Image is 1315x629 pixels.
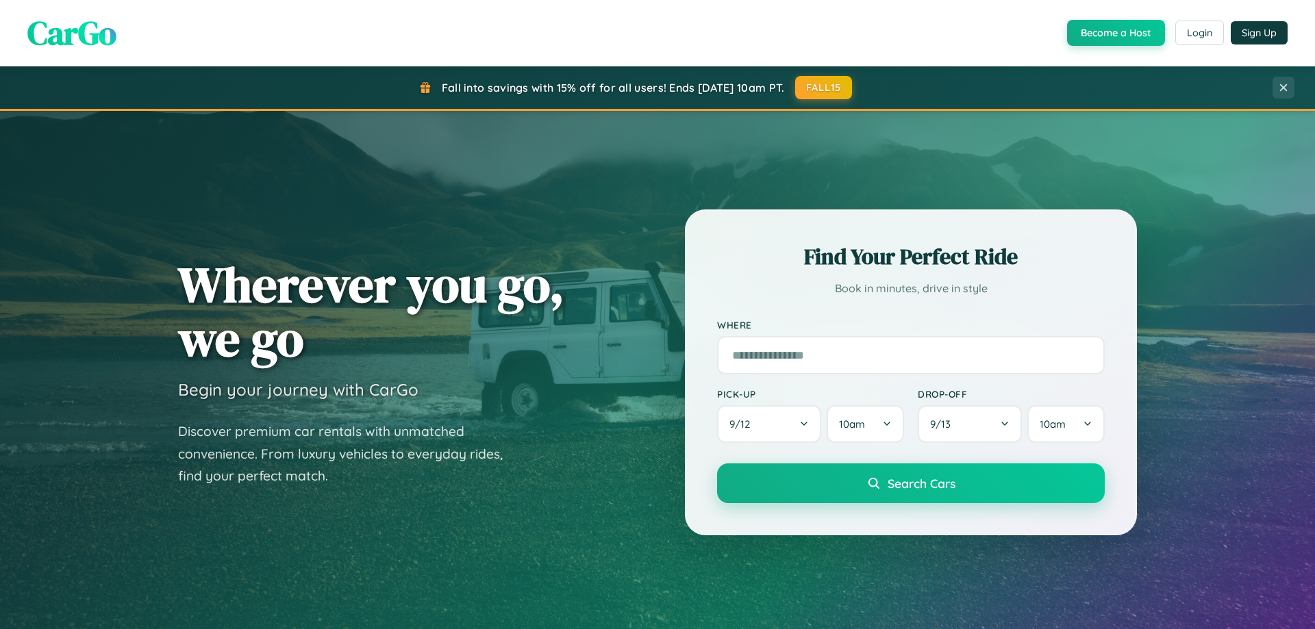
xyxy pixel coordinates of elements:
[717,405,821,443] button: 9/12
[839,418,865,431] span: 10am
[1231,21,1288,44] button: Sign Up
[442,81,785,94] span: Fall into savings with 15% off for all users! Ends [DATE] 10am PT.
[717,242,1105,272] h2: Find Your Perfect Ride
[717,319,1105,331] label: Where
[888,476,955,491] span: Search Cars
[27,10,116,55] span: CarGo
[178,257,564,365] h1: Wherever you go, we go
[918,388,1105,400] label: Drop-off
[717,388,904,400] label: Pick-up
[918,405,1022,443] button: 9/13
[717,279,1105,298] p: Book in minutes, drive in style
[1067,20,1165,46] button: Become a Host
[178,420,521,487] p: Discover premium car rentals with unmatched convenience. From luxury vehicles to everyday rides, ...
[717,463,1105,503] button: Search Cars
[178,379,418,400] h3: Begin your journey with CarGo
[1040,418,1066,431] span: 10am
[729,418,757,431] span: 9 / 12
[1175,21,1224,45] button: Login
[795,76,853,99] button: FALL15
[827,405,904,443] button: 10am
[930,418,957,431] span: 9 / 13
[1027,405,1105,443] button: 10am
